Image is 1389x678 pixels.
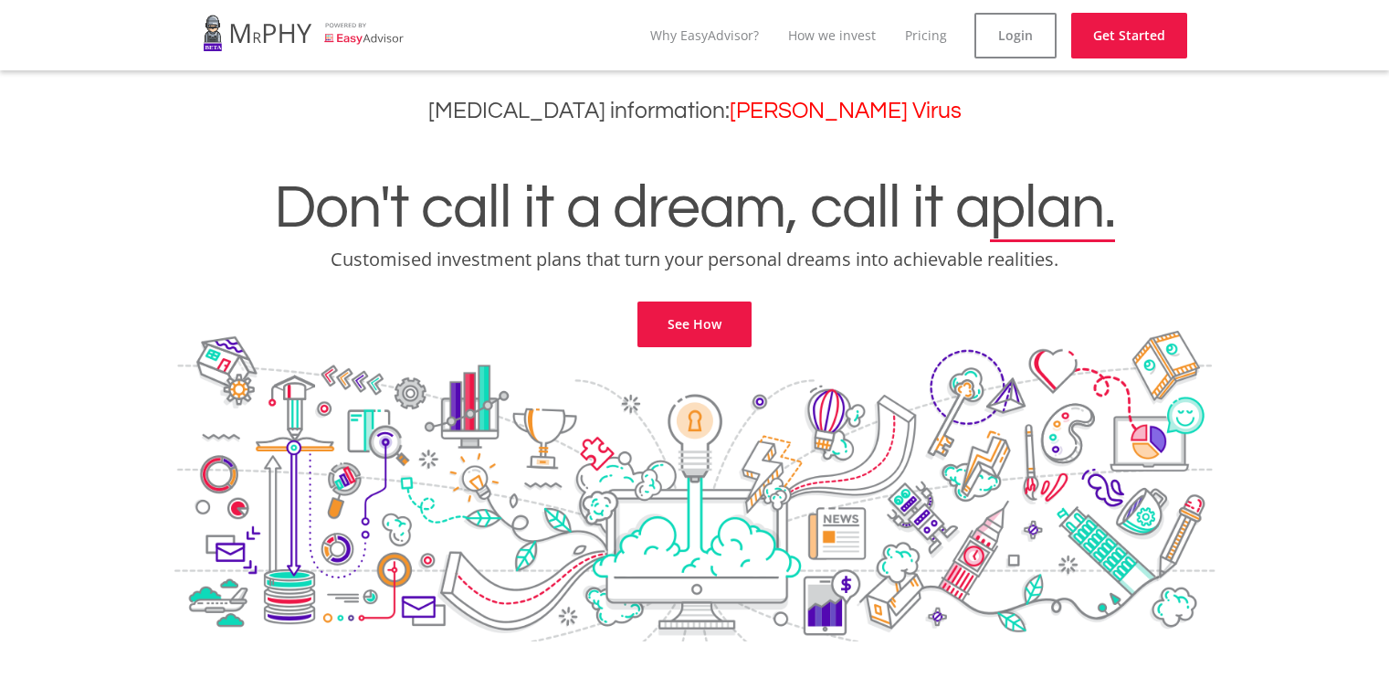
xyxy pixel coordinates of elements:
[730,100,962,122] a: [PERSON_NAME] Virus
[14,247,1375,272] p: Customised investment plans that turn your personal dreams into achievable realities.
[1071,13,1187,58] a: Get Started
[974,13,1057,58] a: Login
[905,26,947,44] a: Pricing
[990,177,1115,239] span: plan.
[14,98,1375,124] h3: [MEDICAL_DATA] information:
[788,26,876,44] a: How we invest
[637,302,752,347] a: See How
[14,177,1375,239] h1: Don't call it a dream, call it a
[650,26,759,44] a: Why EasyAdvisor?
